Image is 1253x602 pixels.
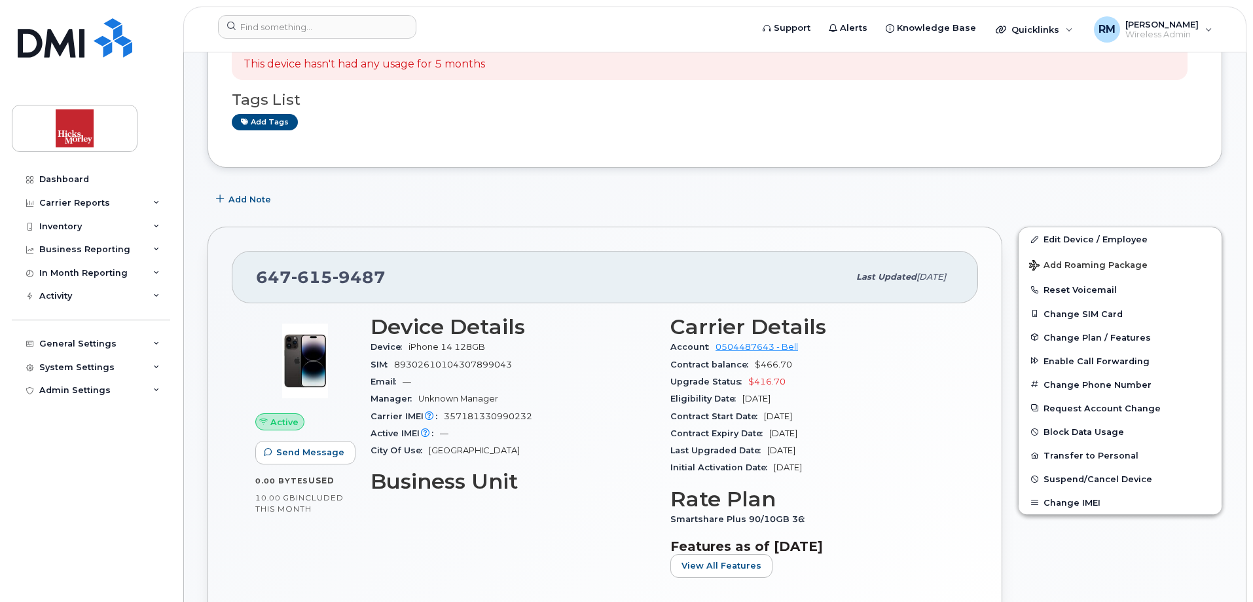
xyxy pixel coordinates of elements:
[716,342,798,352] a: 0504487643 - Bell
[1196,545,1243,592] iframe: Messenger Launcher
[266,322,344,400] img: image20231002-3703462-njx0qo.jpeg
[394,360,512,369] span: 89302610104307899043
[670,554,772,578] button: View All Features
[429,445,520,455] span: [GEOGRAPHIC_DATA]
[371,470,655,493] h3: Business Unit
[371,360,394,369] span: SIM
[840,22,867,35] span: Alerts
[670,342,716,352] span: Account
[1085,16,1222,43] div: Ronan McAvoy
[1019,302,1222,326] button: Change SIM Card
[218,15,416,39] input: Find something...
[764,411,792,421] span: [DATE]
[670,315,954,339] h3: Carrier Details
[670,462,774,472] span: Initial Activation Date
[256,267,386,287] span: 647
[820,15,877,41] a: Alerts
[1019,443,1222,467] button: Transfer to Personal
[769,428,797,438] span: [DATE]
[1019,349,1222,373] button: Enable Call Forwarding
[670,377,748,386] span: Upgrade Status
[1019,251,1222,278] button: Add Roaming Package
[755,360,792,369] span: $466.70
[1019,373,1222,396] button: Change Phone Number
[371,428,440,438] span: Active IMEI
[1019,278,1222,301] button: Reset Voicemail
[1019,396,1222,420] button: Request Account Change
[856,272,917,282] span: Last updated
[371,445,429,455] span: City Of Use
[244,57,485,72] p: This device hasn't had any usage for 5 months
[228,193,271,206] span: Add Note
[232,114,298,130] a: Add tags
[371,411,444,421] span: Carrier IMEI
[1019,491,1222,514] button: Change IMEI
[1011,24,1059,35] span: Quicklinks
[670,360,755,369] span: Contract balance
[371,377,403,386] span: Email
[670,394,742,404] span: Eligibility Date
[208,187,282,211] button: Add Note
[897,22,976,35] span: Knowledge Base
[291,267,333,287] span: 615
[371,315,655,339] h3: Device Details
[670,445,767,455] span: Last Upgraded Date
[276,446,344,459] span: Send Message
[670,514,811,524] span: Smartshare Plus 90/10GB 36
[742,394,771,404] span: [DATE]
[232,92,1198,108] h3: Tags List
[670,538,954,554] h3: Features as of [DATE]
[1019,420,1222,443] button: Block Data Usage
[670,487,954,511] h3: Rate Plan
[670,411,764,421] span: Contract Start Date
[255,476,308,485] span: 0.00 Bytes
[917,272,946,282] span: [DATE]
[754,15,820,41] a: Support
[333,267,386,287] span: 9487
[371,342,409,352] span: Device
[1019,467,1222,491] button: Suspend/Cancel Device
[418,394,498,404] span: Unknown Manager
[1019,326,1222,349] button: Change Plan / Features
[255,493,296,502] span: 10.00 GB
[440,428,448,438] span: —
[444,411,532,421] span: 357181330990232
[255,493,344,514] span: included this month
[774,462,802,472] span: [DATE]
[1125,29,1199,40] span: Wireless Admin
[1044,332,1151,342] span: Change Plan / Features
[403,377,411,386] span: —
[409,342,485,352] span: iPhone 14 128GB
[255,441,355,464] button: Send Message
[681,559,761,572] span: View All Features
[748,377,786,386] span: $416.70
[774,22,810,35] span: Support
[767,445,795,455] span: [DATE]
[1019,227,1222,251] a: Edit Device / Employee
[1125,19,1199,29] span: [PERSON_NAME]
[1099,22,1116,37] span: RM
[1029,260,1148,273] span: Add Roaming Package
[670,428,769,438] span: Contract Expiry Date
[270,416,299,428] span: Active
[877,15,985,41] a: Knowledge Base
[371,394,418,404] span: Manager
[1044,356,1150,366] span: Enable Call Forwarding
[308,476,335,485] span: used
[987,16,1082,43] div: Quicklinks
[1044,474,1152,484] span: Suspend/Cancel Device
